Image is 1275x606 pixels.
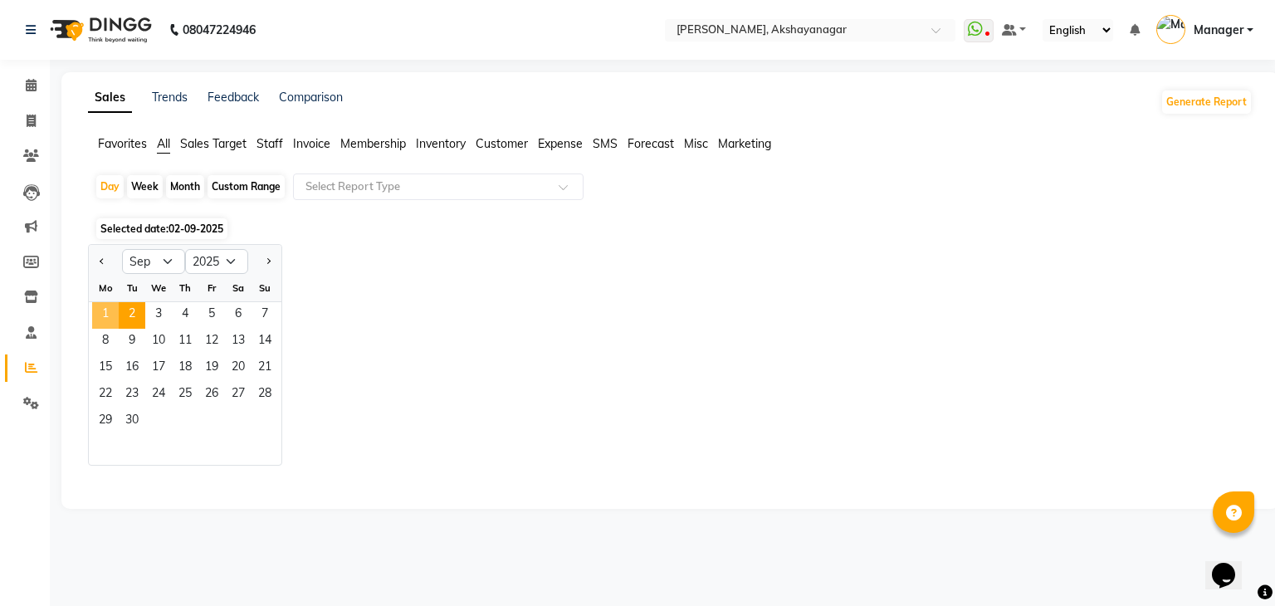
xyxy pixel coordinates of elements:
b: 08047224946 [183,7,256,53]
span: Manager [1194,22,1243,39]
span: Sales Target [180,136,247,151]
span: 19 [198,355,225,382]
div: Monday, September 15, 2025 [92,355,119,382]
span: Selected date: [96,218,227,239]
div: Tuesday, September 23, 2025 [119,382,145,408]
div: We [145,275,172,301]
div: Sa [225,275,252,301]
img: logo [42,7,156,53]
span: 22 [92,382,119,408]
button: Previous month [95,248,109,275]
span: Inventory [416,136,466,151]
a: Feedback [208,90,259,105]
span: 3 [145,302,172,329]
span: 30 [119,408,145,435]
div: Friday, September 5, 2025 [198,302,225,329]
a: Comparison [279,90,343,105]
span: 6 [225,302,252,329]
div: Monday, September 22, 2025 [92,382,119,408]
select: Select month [122,249,185,274]
span: Membership [340,136,406,151]
button: Next month [261,248,275,275]
span: 5 [198,302,225,329]
span: 9 [119,329,145,355]
span: 28 [252,382,278,408]
div: Mo [92,275,119,301]
span: 14 [252,329,278,355]
button: Generate Report [1162,90,1251,114]
div: Tuesday, September 2, 2025 [119,302,145,329]
div: Thursday, September 18, 2025 [172,355,198,382]
div: Fr [198,275,225,301]
span: Misc [684,136,708,151]
span: 7 [252,302,278,329]
span: 12 [198,329,225,355]
span: Marketing [718,136,771,151]
a: Sales [88,83,132,113]
select: Select year [185,249,248,274]
span: 26 [198,382,225,408]
div: Day [96,175,124,198]
a: Trends [152,90,188,105]
div: Week [127,175,163,198]
span: 4 [172,302,198,329]
span: Forecast [628,136,674,151]
div: Wednesday, September 24, 2025 [145,382,172,408]
span: 16 [119,355,145,382]
div: Friday, September 26, 2025 [198,382,225,408]
div: Wednesday, September 3, 2025 [145,302,172,329]
div: Sunday, September 7, 2025 [252,302,278,329]
div: Thursday, September 4, 2025 [172,302,198,329]
span: 8 [92,329,119,355]
div: Custom Range [208,175,285,198]
div: Wednesday, September 10, 2025 [145,329,172,355]
div: Tu [119,275,145,301]
span: SMS [593,136,618,151]
span: 11 [172,329,198,355]
span: 02-09-2025 [169,222,223,235]
span: Invoice [293,136,330,151]
span: 23 [119,382,145,408]
span: 17 [145,355,172,382]
span: 25 [172,382,198,408]
span: 13 [225,329,252,355]
span: 29 [92,408,119,435]
div: Monday, September 29, 2025 [92,408,119,435]
div: Sunday, September 21, 2025 [252,355,278,382]
div: Friday, September 19, 2025 [198,355,225,382]
div: Sunday, September 28, 2025 [252,382,278,408]
span: 15 [92,355,119,382]
div: Saturday, September 27, 2025 [225,382,252,408]
img: Manager [1156,15,1185,44]
div: Saturday, September 20, 2025 [225,355,252,382]
span: Expense [538,136,583,151]
iframe: chat widget [1205,540,1258,589]
span: 10 [145,329,172,355]
div: Tuesday, September 16, 2025 [119,355,145,382]
span: 2 [119,302,145,329]
div: Wednesday, September 17, 2025 [145,355,172,382]
div: Monday, September 1, 2025 [92,302,119,329]
div: Tuesday, September 9, 2025 [119,329,145,355]
span: Customer [476,136,528,151]
div: Sunday, September 14, 2025 [252,329,278,355]
span: 20 [225,355,252,382]
div: Thursday, September 11, 2025 [172,329,198,355]
span: Favorites [98,136,147,151]
div: Tuesday, September 30, 2025 [119,408,145,435]
span: Staff [256,136,283,151]
span: All [157,136,170,151]
span: 24 [145,382,172,408]
span: 18 [172,355,198,382]
div: Month [166,175,204,198]
span: 1 [92,302,119,329]
span: 21 [252,355,278,382]
div: Su [252,275,278,301]
div: Saturday, September 6, 2025 [225,302,252,329]
div: Th [172,275,198,301]
div: Friday, September 12, 2025 [198,329,225,355]
div: Saturday, September 13, 2025 [225,329,252,355]
div: Thursday, September 25, 2025 [172,382,198,408]
div: Monday, September 8, 2025 [92,329,119,355]
span: 27 [225,382,252,408]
